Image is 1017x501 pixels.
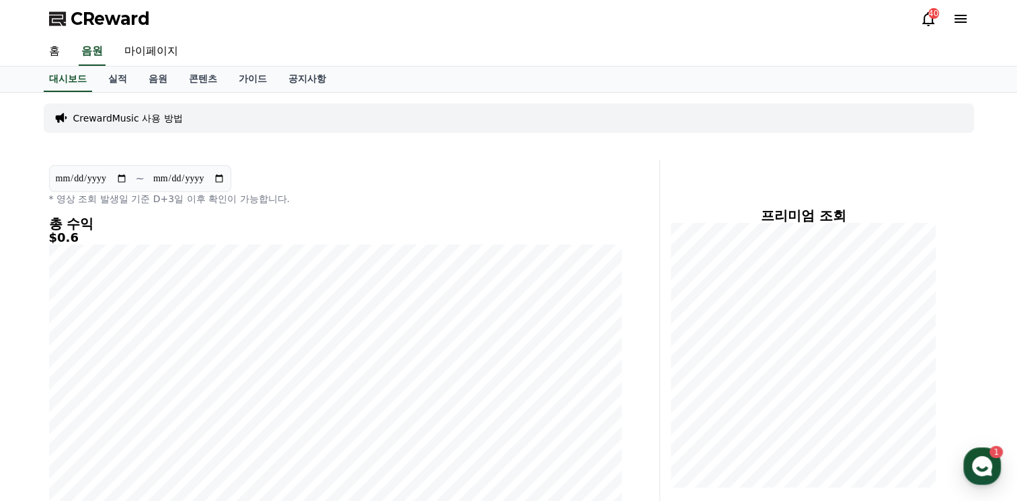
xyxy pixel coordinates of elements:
[49,216,622,231] h4: 총 수익
[49,231,622,244] h5: $0.6
[136,389,141,400] span: 1
[920,11,936,27] a: 40
[928,8,939,19] div: 40
[89,390,173,423] a: 1대화
[208,410,224,420] span: 설정
[278,66,337,92] a: 공지사항
[49,192,622,206] p: * 영상 조회 발생일 기준 D+3일 이후 확인이 가능합니다.
[136,171,145,187] p: ~
[228,66,278,92] a: 가이드
[114,38,189,66] a: 마이페이지
[123,410,139,421] span: 대화
[42,410,50,420] span: 홈
[73,111,183,125] a: CrewardMusic 사용 방법
[173,390,258,423] a: 설정
[4,390,89,423] a: 홈
[49,8,150,30] a: CReward
[71,8,150,30] span: CReward
[178,66,228,92] a: 콘텐츠
[138,66,178,92] a: 음원
[44,66,92,92] a: 대시보드
[97,66,138,92] a: 실적
[79,38,106,66] a: 음원
[38,38,71,66] a: 홈
[671,208,936,223] h4: 프리미엄 조회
